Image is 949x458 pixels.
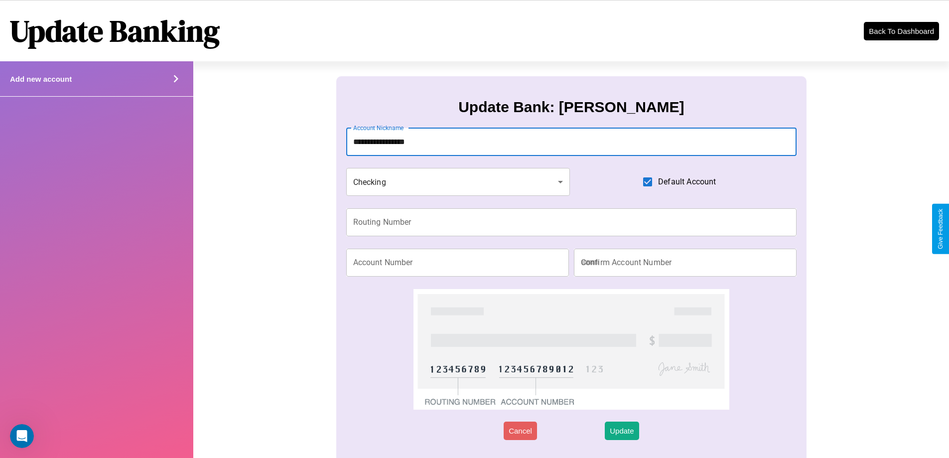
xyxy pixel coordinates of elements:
iframe: Intercom live chat [10,424,34,448]
button: Update [605,422,639,440]
span: Default Account [658,176,716,188]
h1: Update Banking [10,10,220,51]
div: Checking [346,168,570,196]
h4: Add new account [10,75,72,83]
label: Account Nickname [353,124,404,132]
img: check [413,289,729,410]
button: Back To Dashboard [864,22,939,40]
button: Cancel [504,422,537,440]
div: Give Feedback [937,209,944,249]
h3: Update Bank: [PERSON_NAME] [458,99,684,116]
